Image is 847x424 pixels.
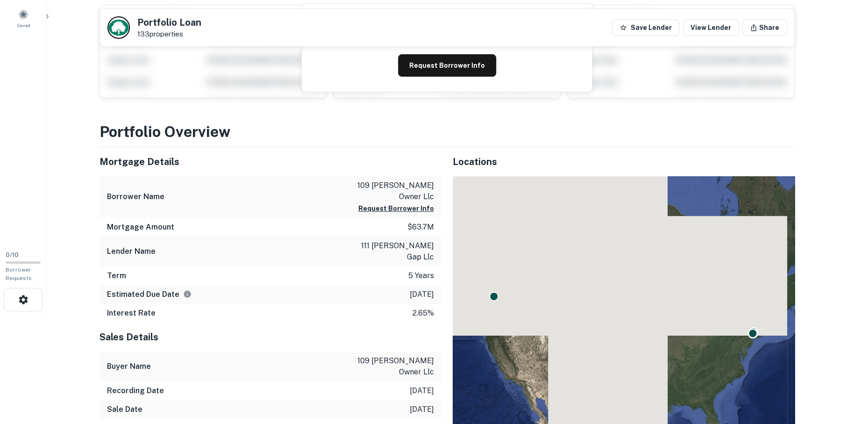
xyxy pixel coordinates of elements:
[3,6,44,31] a: Saved
[350,180,434,202] p: 109 [PERSON_NAME] owner llc
[612,19,679,36] button: Save Lender
[358,203,434,214] button: Request Borrower Info
[413,308,434,319] p: 2.65%
[407,222,434,233] p: $63.7m
[800,349,847,394] iframe: Chat Widget
[137,18,201,27] h5: Portfolio Loan
[100,330,441,344] h5: Sales Details
[410,385,434,396] p: [DATE]
[107,270,126,281] h6: Term
[410,404,434,415] p: [DATE]
[107,289,192,300] h6: Estimated Due Date
[107,246,156,257] h6: Lender Name
[742,19,787,36] button: Share
[350,240,434,263] p: 111 [PERSON_NAME] gap llc
[683,19,739,36] a: View Lender
[350,355,434,378] p: 109 [PERSON_NAME] owner llc
[137,30,201,38] p: 133 properties
[107,308,156,319] h6: Interest Rate
[107,191,164,202] h6: Borrower Name
[410,289,434,300] p: [DATE]
[17,22,30,29] span: Saved
[6,252,19,259] span: 0 / 10
[398,54,496,77] button: Request Borrower Info
[107,404,142,415] h6: Sale Date
[408,270,434,281] p: 5 years
[6,266,32,281] span: Borrower Requests
[107,361,151,372] h6: Buyer Name
[100,155,441,169] h5: Mortgage Details
[107,222,174,233] h6: Mortgage Amount
[107,385,164,396] h6: Recording Date
[453,155,795,169] h5: Locations
[100,121,795,143] h3: Portfolio Overview
[183,290,192,298] svg: Estimate is based on a standard schedule for this type of loan.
